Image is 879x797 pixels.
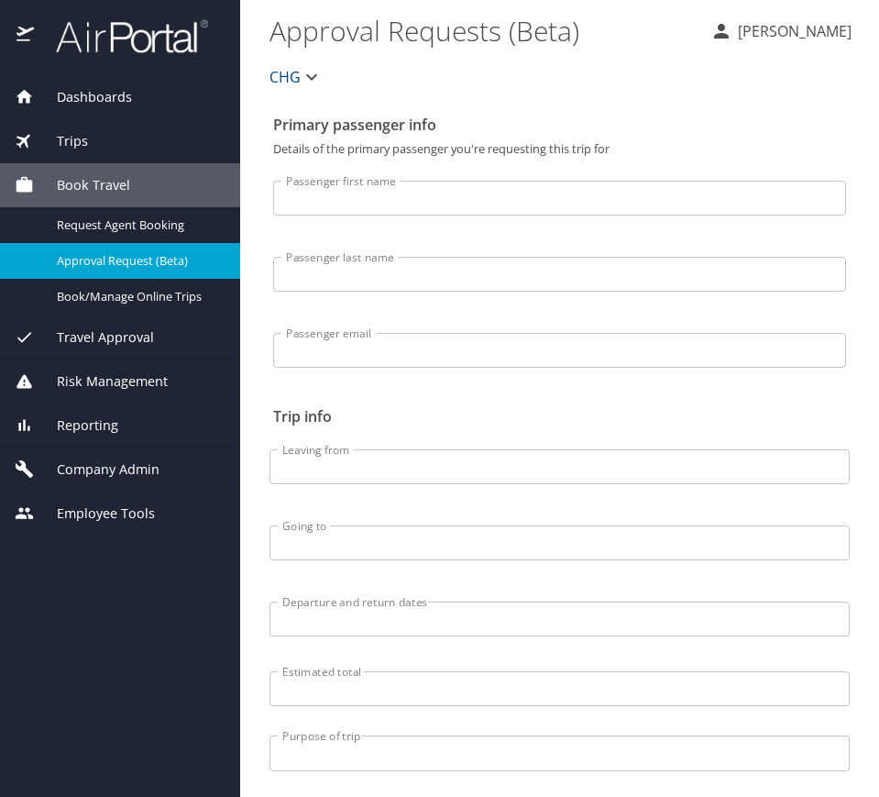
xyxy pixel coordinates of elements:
[34,327,154,348] span: Travel Approval
[34,459,159,480] span: Company Admin
[269,2,696,59] h1: Approval Requests (Beta)
[273,143,846,155] p: Details of the primary passenger you're requesting this trip for
[262,59,330,95] button: CHG
[273,110,846,139] h2: Primary passenger info
[703,15,859,48] button: [PERSON_NAME]
[16,18,36,54] img: icon-airportal.png
[34,131,88,151] span: Trips
[57,216,218,234] span: Request Agent Booking
[273,402,846,431] h2: Trip info
[269,64,301,90] span: CHG
[34,175,130,195] span: Book Travel
[34,87,132,107] span: Dashboards
[57,288,218,305] span: Book/Manage Online Trips
[34,504,155,524] span: Employee Tools
[57,252,218,270] span: Approval Request (Beta)
[36,18,208,54] img: airportal-logo.png
[34,371,168,392] span: Risk Management
[34,415,118,436] span: Reporting
[732,20,852,42] p: [PERSON_NAME]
